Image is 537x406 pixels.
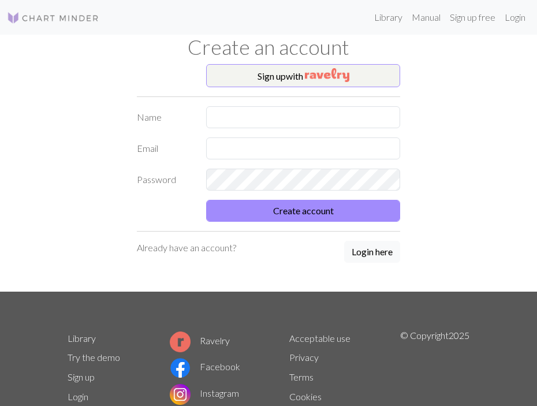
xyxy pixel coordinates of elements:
[170,388,239,398] a: Instagram
[68,333,96,344] a: Library
[500,6,530,29] a: Login
[130,169,199,191] label: Password
[289,352,319,363] a: Privacy
[206,64,400,87] button: Sign upwith
[130,137,199,159] label: Email
[170,335,230,346] a: Ravelry
[289,391,322,402] a: Cookies
[7,11,99,25] img: Logo
[68,371,95,382] a: Sign up
[68,391,88,402] a: Login
[407,6,445,29] a: Manual
[344,241,400,264] a: Login here
[206,200,400,222] button: Create account
[130,106,199,128] label: Name
[344,241,400,263] button: Login here
[370,6,407,29] a: Library
[289,333,350,344] a: Acceptable use
[289,371,314,382] a: Terms
[305,68,349,82] img: Ravelry
[170,331,191,352] img: Ravelry logo
[137,241,236,255] p: Already have an account?
[170,384,191,405] img: Instagram logo
[170,361,240,372] a: Facebook
[61,35,476,59] h1: Create an account
[445,6,500,29] a: Sign up free
[170,357,191,378] img: Facebook logo
[68,352,120,363] a: Try the demo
